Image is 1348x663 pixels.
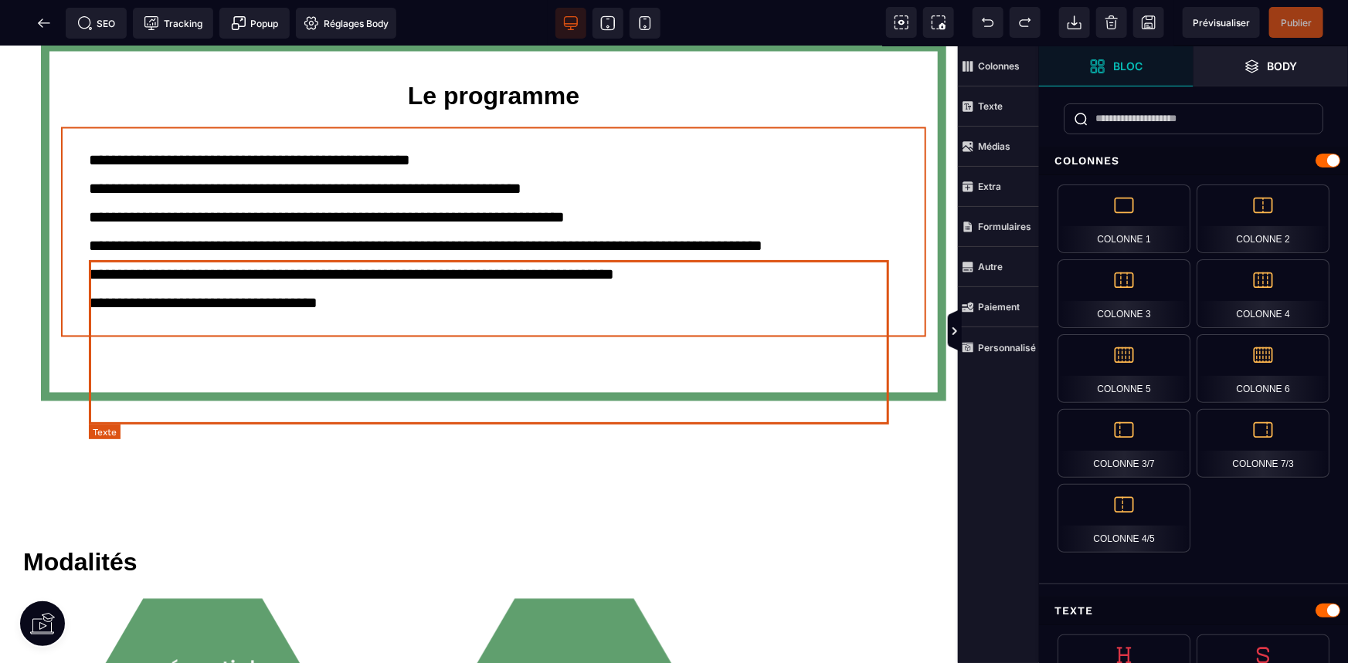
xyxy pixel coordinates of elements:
span: Nettoyage [1096,7,1127,38]
span: Paiement [958,287,1039,327]
div: Colonne 3/7 [1058,409,1190,478]
h1: Le programme [61,28,926,73]
strong: Formulaires [978,221,1031,232]
span: Voir mobile [630,8,660,39]
strong: Colonnes [978,60,1020,72]
span: Autre [958,247,1039,287]
span: Extra [958,167,1039,207]
span: Enregistrer le contenu [1269,7,1323,38]
span: Voir bureau [555,8,586,39]
strong: Autre [978,261,1003,272]
span: Texte [958,86,1039,127]
div: Colonne 4 [1197,259,1329,328]
span: Afficher les vues [1039,309,1054,355]
span: Retour [29,8,59,39]
div: Colonne 5 [1058,334,1190,403]
div: Colonne 3 [1058,259,1190,328]
span: Colonnes [958,46,1039,86]
span: Voir tablette [593,8,623,39]
span: Capture d'écran [923,7,954,38]
div: Colonne 1 [1058,184,1190,253]
span: Défaire [973,7,1003,38]
span: Publier [1281,17,1312,29]
span: Code de suivi [133,8,213,39]
span: Métadata SEO [66,8,127,39]
span: Rétablir [1010,7,1041,38]
div: Colonne 4/5 [1058,484,1190,553]
span: Médias [958,127,1039,167]
span: Réglages Body [304,15,389,31]
strong: Personnalisé [978,342,1036,353]
div: Colonne 2 [1197,184,1329,253]
strong: Extra [978,181,1001,192]
span: Prévisualiser [1193,17,1250,29]
div: Texte [1039,597,1348,625]
span: Enregistrer [1133,7,1164,38]
span: Ouvrir les calques [1194,46,1348,86]
strong: Paiement [978,301,1020,313]
div: Colonne 6 [1197,334,1329,403]
span: Aperçu [1183,7,1260,38]
span: Tracking [144,15,202,31]
span: SEO [77,15,116,31]
span: Popup [231,15,279,31]
span: Créer une alerte modale [219,8,290,39]
span: Importer [1059,7,1090,38]
strong: Médias [978,140,1010,152]
span: Voir les composants [886,7,917,38]
span: Personnalisé [958,327,1039,367]
strong: Bloc [1113,60,1143,72]
div: Colonne 7/3 [1197,409,1329,478]
strong: Texte [978,100,1003,112]
span: Formulaires [958,207,1039,247]
span: Ouvrir les blocs [1039,46,1194,86]
span: Favicon [296,8,396,39]
strong: Body [1268,60,1298,72]
div: Colonnes [1039,147,1348,175]
div: Modalités [23,502,935,531]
